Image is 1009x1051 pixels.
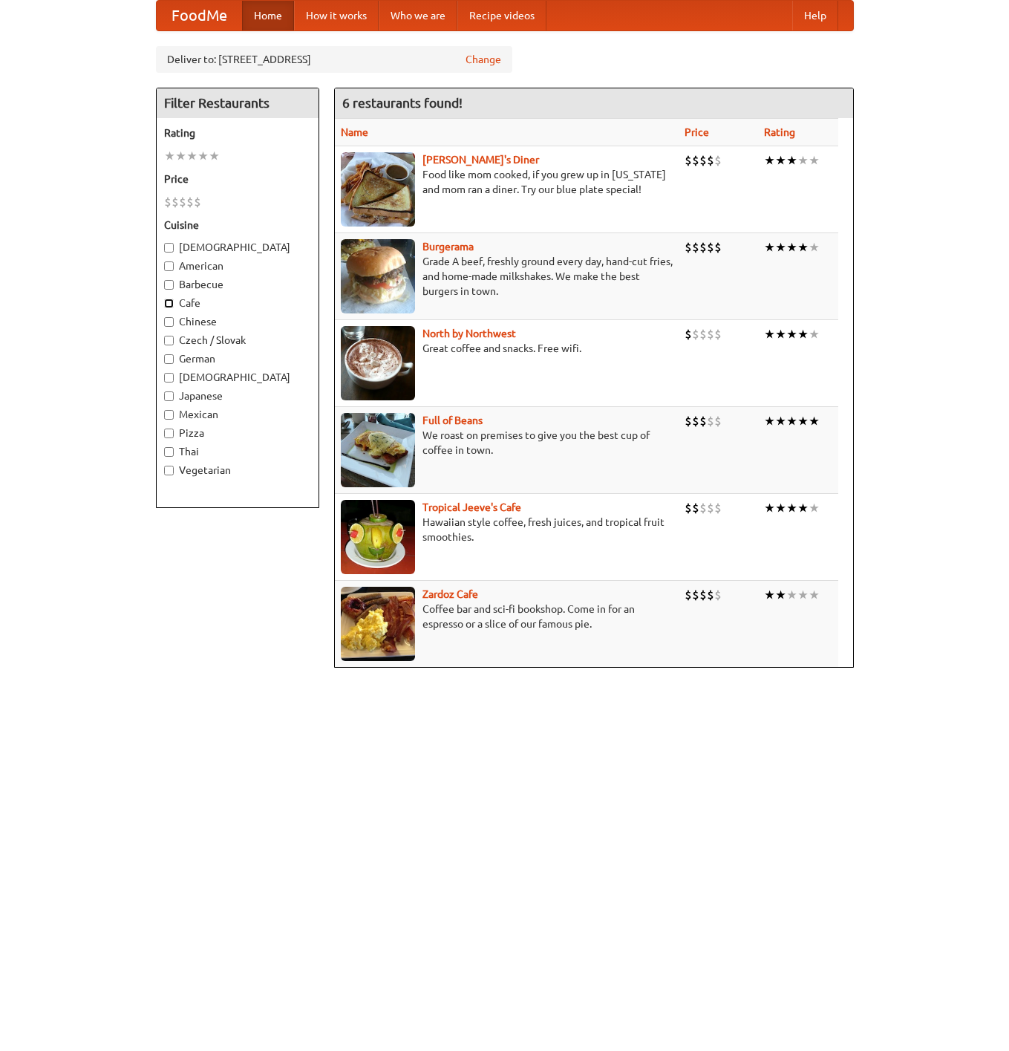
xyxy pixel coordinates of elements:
[341,167,673,197] p: Food like mom cooked, if you grew up in [US_STATE] and mom ran a diner. Try our blue plate special!
[157,88,319,118] h4: Filter Restaurants
[164,317,174,327] input: Chinese
[164,351,311,366] label: German
[341,239,415,313] img: burgerama.jpg
[341,126,368,138] a: Name
[792,1,838,30] a: Help
[775,152,786,169] li: ★
[341,428,673,458] p: We roast on premises to give you the best cup of coffee in town.
[714,239,722,256] li: $
[692,500,699,516] li: $
[422,154,539,166] a: [PERSON_NAME]'s Diner
[692,587,699,603] li: $
[786,500,797,516] li: ★
[194,194,201,210] li: $
[786,239,797,256] li: ★
[775,500,786,516] li: ★
[164,373,174,383] input: [DEMOGRAPHIC_DATA]
[786,587,797,603] li: ★
[685,126,709,138] a: Price
[341,515,673,544] p: Hawaiian style coffee, fresh juices, and tropical fruit smoothies.
[209,148,220,164] li: ★
[809,500,820,516] li: ★
[164,218,311,232] h5: Cuisine
[341,254,673,299] p: Grade A beef, freshly ground every day, hand-cut fries, and home-made milkshakes. We make the bes...
[707,152,714,169] li: $
[786,326,797,342] li: ★
[809,326,820,342] li: ★
[707,326,714,342] li: $
[164,258,311,273] label: American
[379,1,457,30] a: Who we are
[341,326,415,400] img: north.jpg
[164,391,174,401] input: Japanese
[809,152,820,169] li: ★
[186,194,194,210] li: $
[699,152,707,169] li: $
[422,328,516,339] a: North by Northwest
[341,500,415,574] img: jeeves.jpg
[809,239,820,256] li: ★
[685,239,692,256] li: $
[164,407,311,422] label: Mexican
[714,500,722,516] li: $
[797,587,809,603] li: ★
[341,341,673,356] p: Great coffee and snacks. Free wifi.
[714,152,722,169] li: $
[156,46,512,73] div: Deliver to: [STREET_ADDRESS]
[422,588,478,600] a: Zardoz Cafe
[764,587,775,603] li: ★
[164,296,311,310] label: Cafe
[422,414,483,426] a: Full of Beans
[797,326,809,342] li: ★
[699,326,707,342] li: $
[164,336,174,345] input: Czech / Slovak
[164,426,311,440] label: Pizza
[707,500,714,516] li: $
[164,333,311,348] label: Czech / Slovak
[422,241,474,253] a: Burgerama
[764,126,795,138] a: Rating
[466,52,501,67] a: Change
[164,172,311,186] h5: Price
[775,326,786,342] li: ★
[157,1,242,30] a: FoodMe
[164,314,311,329] label: Chinese
[164,429,174,438] input: Pizza
[797,152,809,169] li: ★
[341,587,415,661] img: zardoz.jpg
[175,148,186,164] li: ★
[164,240,311,255] label: [DEMOGRAPHIC_DATA]
[685,587,692,603] li: $
[164,388,311,403] label: Japanese
[164,299,174,308] input: Cafe
[764,500,775,516] li: ★
[714,413,722,429] li: $
[685,326,692,342] li: $
[764,326,775,342] li: ★
[714,587,722,603] li: $
[179,194,186,210] li: $
[775,587,786,603] li: ★
[692,152,699,169] li: $
[707,239,714,256] li: $
[692,326,699,342] li: $
[699,413,707,429] li: $
[775,413,786,429] li: ★
[422,501,521,513] a: Tropical Jeeve's Cafe
[164,280,174,290] input: Barbecue
[764,239,775,256] li: ★
[797,413,809,429] li: ★
[164,148,175,164] li: ★
[809,587,820,603] li: ★
[699,587,707,603] li: $
[692,239,699,256] li: $
[164,194,172,210] li: $
[797,239,809,256] li: ★
[786,413,797,429] li: ★
[186,148,197,164] li: ★
[786,152,797,169] li: ★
